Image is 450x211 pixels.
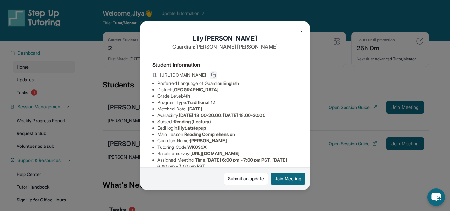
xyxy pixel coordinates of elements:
li: Tutoring Code : [157,144,298,150]
li: Assigned Meeting Time : [157,157,298,170]
p: Guardian: [PERSON_NAME] [PERSON_NAME] [152,43,298,50]
li: Availability: [157,112,298,118]
a: Submit an update [224,173,268,185]
li: Program Type: [157,99,298,106]
li: Baseline survey : [157,150,298,157]
li: Guardian Name : [157,138,298,144]
li: Subject : [157,118,298,125]
span: English [223,80,239,86]
li: Matched Date: [157,106,298,112]
h4: Student Information [152,61,298,69]
li: Grade Level: [157,93,298,99]
span: [URL][DOMAIN_NAME] [160,72,206,78]
button: Copy link [210,71,217,79]
span: [URL][DOMAIN_NAME] [190,151,240,156]
h1: Lily [PERSON_NAME] [152,34,298,43]
span: lilyt.atstepup [178,125,206,131]
span: Traditional 1:1 [187,100,216,105]
button: chat-button [427,188,445,206]
li: Eedi login : [157,125,298,131]
li: District: [157,87,298,93]
span: [DATE] 6:00 pm - 7:00 pm PST, [DATE] 6:00 pm - 7:00 pm PST [157,157,287,169]
img: Close Icon [298,28,303,33]
li: Main Lesson : [157,131,298,138]
span: 4th [183,93,190,99]
span: [DATE] 18:00-20:00, [DATE] 18:00-20:00 [179,112,265,118]
span: Reading (Lectura) [174,119,211,124]
span: [GEOGRAPHIC_DATA] [172,87,219,92]
span: WK899X [187,144,207,150]
span: [DATE] [188,106,202,111]
li: Preferred Language of Guardian: [157,80,298,87]
span: Reading Comprehension [184,132,235,137]
button: Join Meeting [271,173,305,185]
span: [PERSON_NAME] [190,138,227,143]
